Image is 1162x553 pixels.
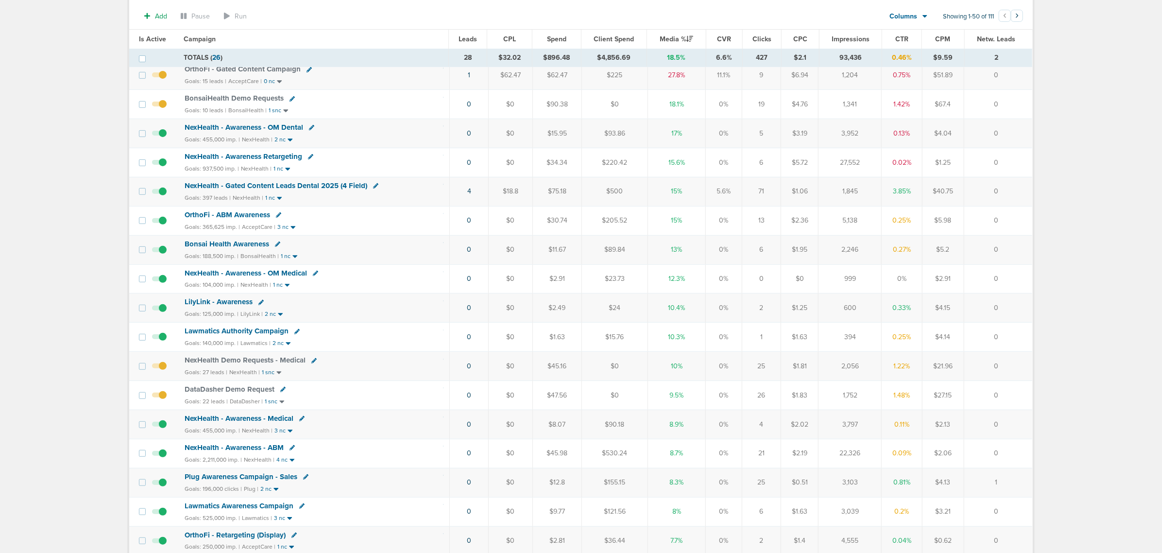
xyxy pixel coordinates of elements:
small: 1 nc [273,281,283,289]
td: 27,552 [819,148,882,177]
td: 22,326 [819,439,882,468]
td: 0% [706,119,742,148]
small: AcceptCare | [242,224,275,230]
small: DataDasher | [230,398,263,405]
td: 0% [882,264,922,294]
td: $32.02 [487,49,532,67]
td: $220.42 [581,148,648,177]
small: 3 nc [274,427,286,434]
td: $0 [489,206,533,235]
td: 0 [964,148,1032,177]
small: Goals: 455,000 imp. | [185,427,240,434]
small: 2 nc [273,340,284,347]
td: $11.67 [532,235,581,264]
td: $0 [489,264,533,294]
td: 999 [819,264,882,294]
td: 0.13% [882,119,922,148]
span: NexHealth - Awareness - OM Dental [185,123,303,132]
td: 394 [819,323,882,352]
td: $1.83 [781,381,819,410]
td: $0 [489,90,533,119]
td: 13 [742,206,781,235]
td: 0.46% [882,49,922,67]
td: 6 [742,497,781,526]
td: $0 [489,352,533,381]
td: 6 [742,148,781,177]
td: $2.19 [781,439,819,468]
td: $1.06 [781,177,819,206]
td: 1,752 [819,381,882,410]
td: $12.8 [532,468,581,497]
span: CTR [895,35,908,43]
span: Add [155,12,167,20]
a: 0 [467,275,471,283]
td: $90.38 [532,90,581,119]
span: Plug Awareness Campaign - Sales [185,472,297,481]
td: 8.7% [648,439,706,468]
small: 1 nc [277,543,287,551]
td: $27.15 [922,381,964,410]
span: Lawmatics Authority Campaign [185,327,289,335]
span: NexHealth - Awareness - Medical [185,414,293,423]
td: 2 [742,294,781,323]
td: 0.09% [882,439,922,468]
span: CPM [936,35,951,43]
td: 21 [742,439,781,468]
td: 25 [742,352,781,381]
td: 0.25% [882,206,922,235]
td: $8.07 [532,410,581,439]
small: LilyLink | [240,311,263,317]
a: 0 [467,100,471,108]
td: TOTALS ( ) [178,49,448,67]
button: Go to next page [1011,10,1023,22]
td: 0 [964,119,1032,148]
span: NexHealth - Gated Content Leads Dental 2025 (4 Field) [185,181,367,190]
td: 0% [706,323,742,352]
td: $62.47 [489,61,533,90]
td: 0 [964,439,1032,468]
td: $40.75 [922,177,964,206]
td: 0% [706,264,742,294]
span: OrthoFi - Retargeting (Display) [185,531,286,539]
td: $2.02 [781,410,819,439]
td: $0.51 [781,468,819,497]
td: 5 [742,119,781,148]
td: $2.36 [781,206,819,235]
small: 1 snc [269,107,281,114]
small: NexHealth | [241,165,272,172]
small: 1 snc [265,398,277,405]
td: 0% [706,206,742,235]
td: 0.75% [882,61,922,90]
td: $2.13 [922,410,964,439]
span: DataDasher Demo Request [185,385,274,394]
td: $1.25 [781,294,819,323]
span: BonsaiHealth Demo Requests [185,94,284,103]
small: 3 nc [277,224,289,231]
td: 0.25% [882,323,922,352]
td: 1,341 [819,90,882,119]
td: 0.33% [882,294,922,323]
span: CPC [793,35,807,43]
td: 0% [706,497,742,526]
span: Is Active [139,35,166,43]
td: $4.13 [922,468,964,497]
small: Goals: 10 leads | [185,107,226,114]
td: 15% [648,206,706,235]
small: 1 snc [262,369,274,376]
td: $0 [781,264,819,294]
a: 0 [467,478,471,486]
td: 0 [964,177,1032,206]
span: Campaign [184,35,216,43]
td: $4.14 [922,323,964,352]
td: $47.56 [532,381,581,410]
td: 93,436 [820,49,882,67]
span: NexHealth - Awareness Retargeting [185,152,302,161]
td: 0 [964,235,1032,264]
td: 0 [964,264,1032,294]
td: $1.63 [781,323,819,352]
span: Media % [660,35,693,43]
small: Goals: 2,211,000 imp. | [185,456,242,464]
td: $1.81 [781,352,819,381]
td: 12.3% [648,264,706,294]
td: 25 [742,468,781,497]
